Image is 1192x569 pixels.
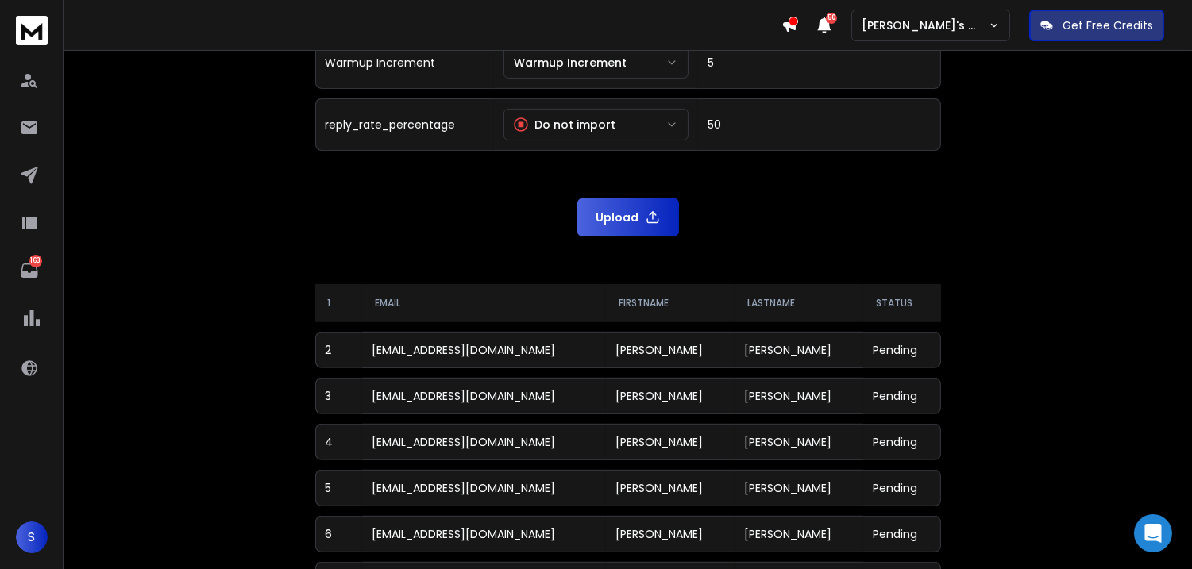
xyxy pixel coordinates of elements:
[362,378,607,414] td: [EMAIL_ADDRESS][DOMAIN_NAME]
[362,470,607,506] td: [EMAIL_ADDRESS][DOMAIN_NAME]
[826,13,837,24] span: 50
[315,516,362,552] td: 6
[735,378,863,414] td: [PERSON_NAME]
[606,470,735,506] td: [PERSON_NAME]
[577,198,679,236] button: Upload
[16,521,48,553] button: S
[606,516,735,552] td: [PERSON_NAME]
[862,17,989,33] p: [PERSON_NAME]'s Workspace
[873,480,931,496] div: Pending
[29,255,42,267] p: 163
[863,284,941,322] th: Status
[708,55,930,71] div: 5
[1134,514,1172,552] div: Open Intercom Messenger
[315,378,362,414] td: 3
[503,47,689,79] button: Warmup Increment
[708,117,930,133] div: 50
[735,424,863,460] td: [PERSON_NAME]
[362,332,607,368] td: [EMAIL_ADDRESS][DOMAIN_NAME]
[873,342,931,358] div: Pending
[1063,17,1153,33] p: Get Free Credits
[606,378,735,414] td: [PERSON_NAME]
[606,332,735,368] td: [PERSON_NAME]
[735,516,863,552] td: [PERSON_NAME]
[362,516,607,552] td: [EMAIL_ADDRESS][DOMAIN_NAME]
[873,434,931,450] div: Pending
[873,388,931,404] div: Pending
[606,284,735,322] th: FirstName
[735,284,863,322] th: LastName
[16,16,48,45] img: logo
[596,210,639,225] p: Upload
[514,117,615,133] div: Do not import
[735,470,863,506] td: [PERSON_NAME]
[606,424,735,460] td: [PERSON_NAME]
[14,255,45,286] a: 163
[315,37,494,89] td: Warmup Increment
[315,332,362,368] td: 2
[362,284,607,322] th: Email
[1029,10,1164,41] button: Get Free Credits
[735,332,863,368] td: [PERSON_NAME]
[315,98,494,151] td: reply_rate_percentage
[315,424,362,460] td: 4
[315,470,362,506] td: 5
[873,526,931,542] div: Pending
[362,424,607,460] td: [EMAIL_ADDRESS][DOMAIN_NAME]
[315,284,362,322] th: 1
